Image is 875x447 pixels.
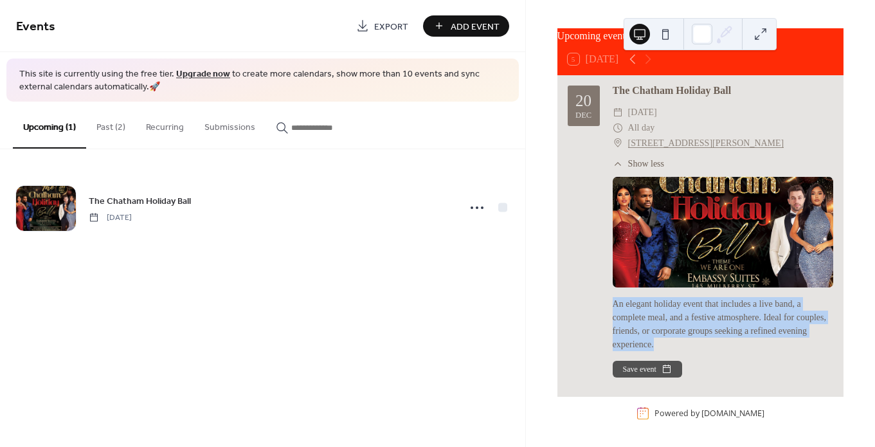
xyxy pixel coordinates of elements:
span: Show less [628,157,664,170]
button: ​Show less [613,157,664,170]
div: Powered by [654,408,764,419]
button: Upcoming (1) [13,102,86,149]
span: [DATE] [89,212,132,223]
button: Add Event [423,15,509,37]
div: ​ [613,105,623,120]
a: [DOMAIN_NAME] [701,408,764,419]
div: The Chatham Holiday Ball [613,83,833,98]
div: ​ [613,136,623,151]
div: Dec [575,111,591,120]
div: 20 [575,93,591,109]
button: Submissions [194,102,266,147]
span: This site is currently using the free tier. to create more calendars, show more than 10 events an... [19,68,506,93]
span: Add Event [451,20,500,33]
button: Save event [613,361,682,378]
span: Events [16,14,55,39]
a: Export [347,15,418,37]
span: Export [374,20,408,33]
a: The Chatham Holiday Ball [89,194,191,208]
button: Recurring [136,102,194,147]
a: [STREET_ADDRESS][PERSON_NAME] [628,136,784,151]
span: [DATE] [628,105,657,120]
span: All day [628,120,655,136]
button: Past (2) [86,102,136,147]
div: ​ [613,157,623,170]
div: ​ [613,120,623,136]
a: Upgrade now [176,66,230,83]
div: An elegant holiday event that includes a live band, a complete meal, and a festive atmosphere. Id... [613,297,833,351]
div: Upcoming events [557,28,843,44]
